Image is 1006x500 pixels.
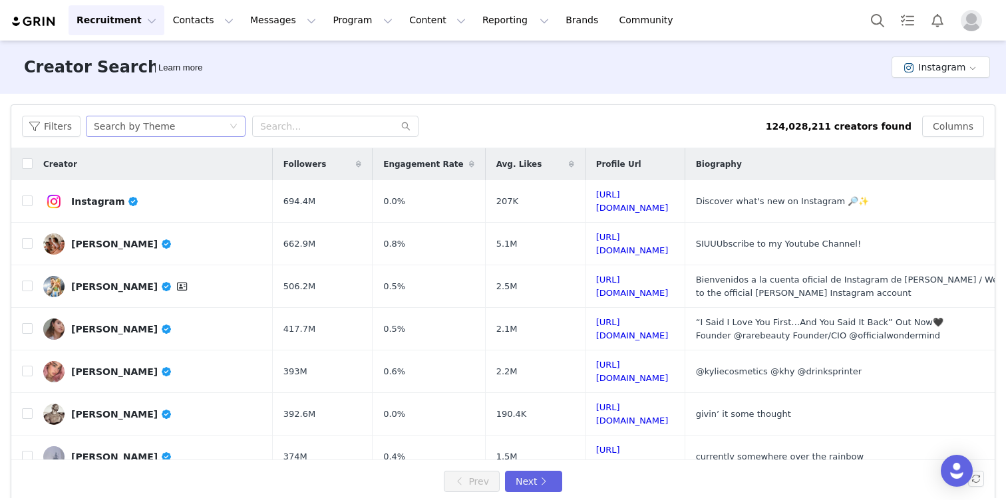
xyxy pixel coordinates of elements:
[596,402,669,426] a: [URL][DOMAIN_NAME]
[892,57,990,78] button: Instagram
[596,189,669,213] a: [URL][DOMAIN_NAME]
[283,322,315,336] span: 417.7M
[696,158,742,170] span: Biography
[596,275,669,298] a: [URL][DOMAIN_NAME]
[496,450,518,463] span: 1.5M
[696,196,870,206] span: Discover what's new on Instagram 🔎✨
[953,10,995,31] button: Profile
[43,318,65,340] img: v2
[71,366,172,377] div: [PERSON_NAME]
[496,280,518,293] span: 2.5M
[71,451,172,462] div: [PERSON_NAME]
[283,408,315,421] span: 392.6M
[43,233,262,255] a: [PERSON_NAME]
[383,450,405,463] span: 0.4%
[596,158,641,170] span: Profile Url
[43,404,262,425] a: [PERSON_NAME]
[71,196,139,207] div: Instagram
[401,5,474,35] button: Content
[383,280,405,293] span: 0.5%
[283,280,315,293] span: 506.2M
[496,322,518,336] span: 2.1M
[242,5,324,35] button: Messages
[596,232,669,255] a: [URL][DOMAIN_NAME]
[961,10,982,31] img: placeholder-profile.jpg
[94,116,175,136] div: Search by Theme
[22,116,81,137] button: Filters
[611,5,687,35] a: Community
[43,191,65,212] img: v2
[283,365,307,378] span: 393M
[496,195,518,208] span: 207K
[923,5,952,35] button: Notifications
[252,116,419,137] input: Search...
[283,450,307,463] span: 374M
[496,365,518,378] span: 2.2M
[383,195,405,208] span: 0.0%
[444,471,500,492] button: Prev
[24,55,159,79] h3: Creator Search
[383,408,405,421] span: 0.0%
[941,455,973,487] div: Open Intercom Messenger
[496,408,527,421] span: 190.4K
[401,122,411,131] i: icon: search
[325,5,401,35] button: Program
[230,122,238,132] i: icon: down
[863,5,892,35] button: Search
[283,237,315,251] span: 662.9M
[496,237,518,251] span: 5.1M
[43,361,65,382] img: v2
[505,471,562,492] button: Next
[43,318,262,340] a: [PERSON_NAME]
[165,5,242,35] button: Contacts
[596,445,669,468] a: [URL][DOMAIN_NAME]
[383,158,463,170] span: Engagement Rate
[43,276,262,297] a: [PERSON_NAME]
[43,233,65,255] img: v2
[558,5,610,35] a: Brands
[596,360,669,383] a: [URL][DOMAIN_NAME]
[496,158,542,170] span: Avg. Likes
[71,239,172,249] div: [PERSON_NAME]
[596,317,669,340] a: [URL][DOMAIN_NAME]
[696,451,864,461] span: currently somewhere over the rainbow
[43,446,65,467] img: v2
[383,237,405,251] span: 0.8%
[43,404,65,425] img: v2
[43,446,262,467] a: [PERSON_NAME]
[283,158,327,170] span: Followers
[43,276,65,297] img: v2
[893,5,922,35] a: Tasks
[696,366,862,376] span: @kyliecosmetics @khy @drinksprinter
[474,5,557,35] button: Reporting
[922,116,984,137] button: Columns
[696,317,943,340] span: “I Said I Love You First…And You Said It Back” Out Now🖤 Founder @rarebeauty Founder/CIO @official...
[69,5,164,35] button: Recruitment
[156,61,205,74] div: Tooltip anchor
[43,191,262,212] a: Instagram
[11,15,57,28] img: grin logo
[383,322,405,336] span: 0.5%
[766,120,912,134] div: 124,028,211 creators found
[43,361,262,382] a: [PERSON_NAME]
[71,324,172,334] div: [PERSON_NAME]
[71,409,172,420] div: [PERSON_NAME]
[43,158,77,170] span: Creator
[383,365,405,378] span: 0.6%
[71,279,190,295] div: [PERSON_NAME]
[696,409,791,419] span: givin’ it some thought
[696,239,862,249] span: SIUUUbscribe to my Youtube Channel!
[283,195,315,208] span: 694.4M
